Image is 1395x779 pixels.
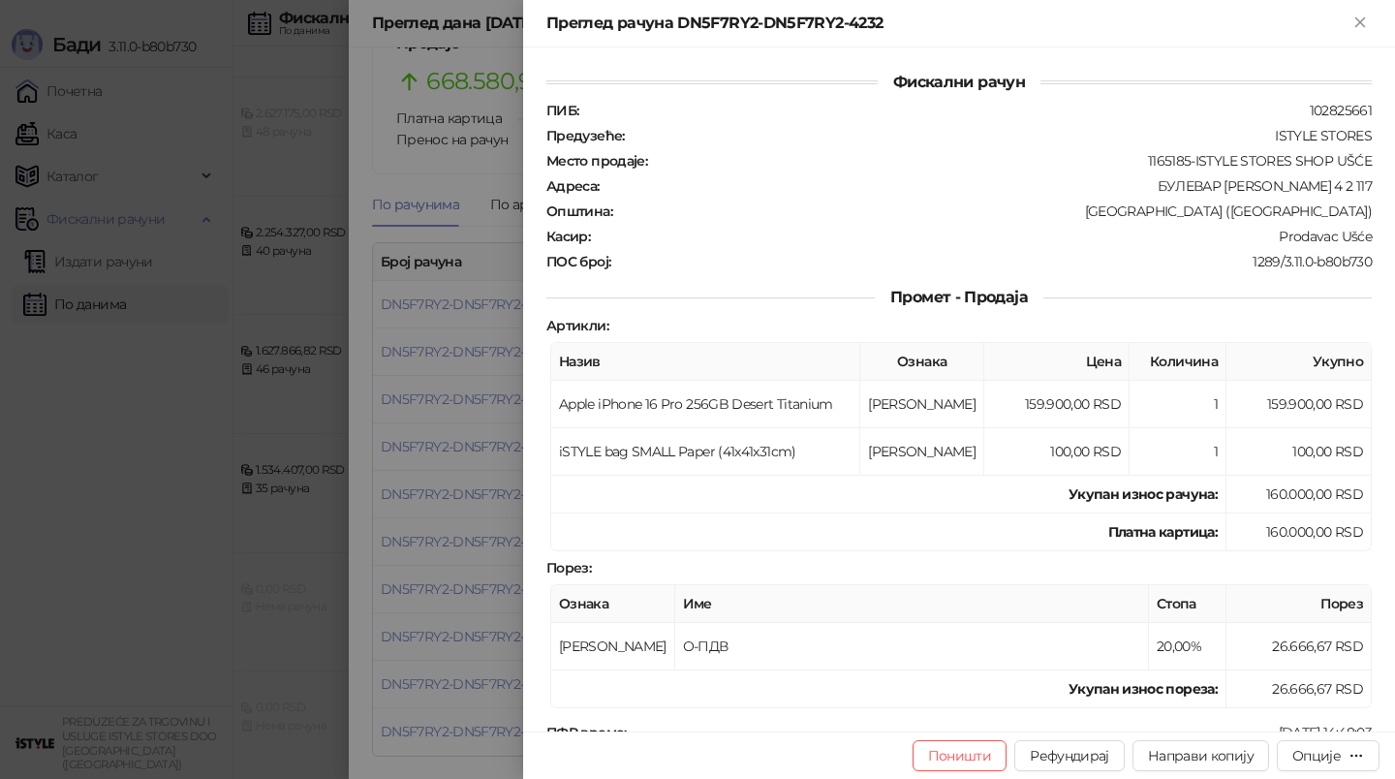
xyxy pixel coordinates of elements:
[913,740,1007,771] button: Поништи
[546,228,590,245] strong: Касир :
[1226,381,1372,428] td: 159.900,00 RSD
[860,381,984,428] td: [PERSON_NAME]
[1069,680,1218,698] strong: Укупан износ пореза:
[551,343,860,381] th: Назив
[984,343,1130,381] th: Цена
[1292,747,1341,764] div: Опције
[1226,585,1372,623] th: Порез
[551,585,675,623] th: Ознака
[1149,585,1226,623] th: Стопа
[1226,428,1372,476] td: 100,00 RSD
[860,343,984,381] th: Ознака
[1069,485,1218,503] strong: Укупан износ рачуна :
[1130,428,1226,476] td: 1
[1014,740,1125,771] button: Рефундирај
[546,12,1348,35] div: Преглед рачуна DN5F7RY2-DN5F7RY2-4232
[546,127,625,144] strong: Предузеће :
[1132,740,1269,771] button: Направи копију
[984,381,1130,428] td: 159.900,00 RSD
[580,102,1374,119] div: 102825661
[1226,514,1372,551] td: 160.000,00 RSD
[546,102,578,119] strong: ПИБ :
[551,381,860,428] td: Apple iPhone 16 Pro 256GB Desert Titanium
[1108,523,1218,541] strong: Платна картица :
[546,177,600,195] strong: Адреса :
[878,73,1040,91] span: Фискални рачун
[1277,740,1379,771] button: Опције
[1226,343,1372,381] th: Укупно
[1130,343,1226,381] th: Количина
[546,724,627,741] strong: ПФР време :
[875,288,1043,306] span: Промет - Продаја
[546,152,647,170] strong: Место продаје :
[1226,670,1372,708] td: 26.666,67 RSD
[612,253,1374,270] div: 1289/3.11.0-b80b730
[629,724,1374,741] div: [DATE] 14:48:03
[1149,623,1226,670] td: 20,00%
[546,559,591,576] strong: Порез :
[1226,476,1372,514] td: 160.000,00 RSD
[614,203,1374,220] div: [GEOGRAPHIC_DATA] ([GEOGRAPHIC_DATA])
[675,623,1149,670] td: О-ПДВ
[649,152,1374,170] div: 1165185-ISTYLE STORES SHOP UŠĆE
[546,253,610,270] strong: ПОС број :
[546,317,608,334] strong: Артикли :
[1148,747,1254,764] span: Направи копију
[1130,381,1226,428] td: 1
[984,428,1130,476] td: 100,00 RSD
[551,623,675,670] td: [PERSON_NAME]
[627,127,1374,144] div: ISTYLE STORES
[1226,623,1372,670] td: 26.666,67 RSD
[1348,12,1372,35] button: Close
[592,228,1374,245] div: Prodavac Ušće
[602,177,1374,195] div: БУЛЕВАР [PERSON_NAME] 4 2 117
[860,428,984,476] td: [PERSON_NAME]
[551,428,860,476] td: iSTYLE bag SMALL Paper (41x41x31cm)
[675,585,1149,623] th: Име
[546,203,612,220] strong: Општина :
